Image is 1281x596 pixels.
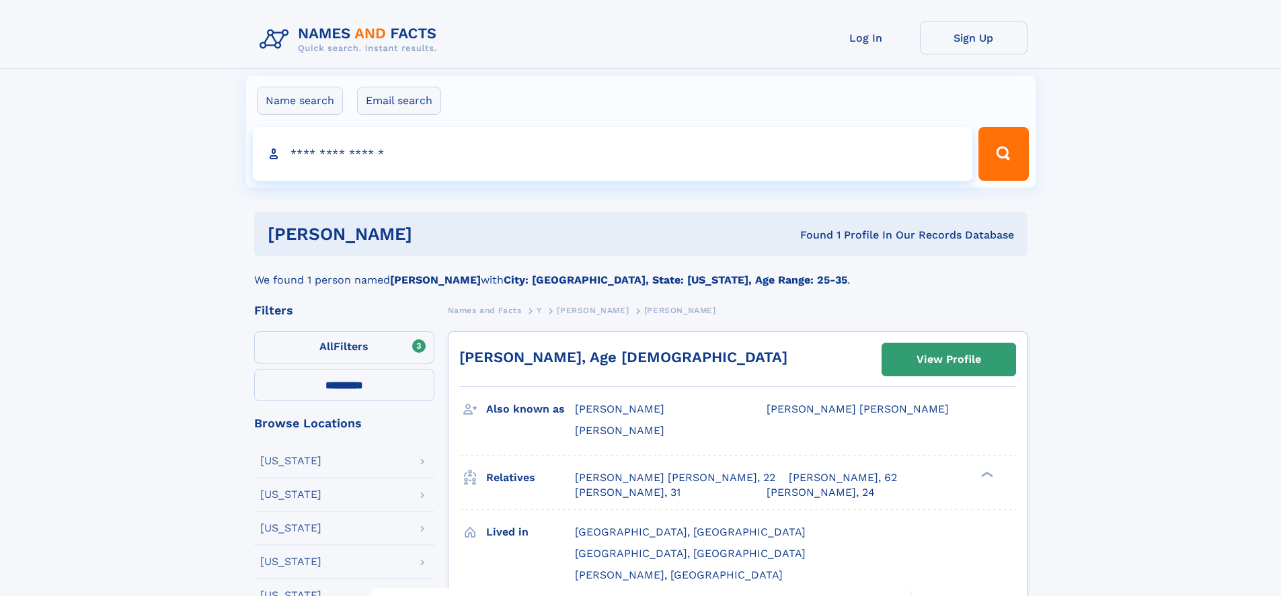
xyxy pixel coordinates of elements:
[812,22,920,54] a: Log In
[575,424,664,437] span: [PERSON_NAME]
[575,470,775,485] a: [PERSON_NAME] [PERSON_NAME], 22
[486,521,575,544] h3: Lived in
[253,127,973,181] input: search input
[254,331,434,364] label: Filters
[260,523,321,534] div: [US_STATE]
[537,302,542,318] a: Y
[917,344,981,375] div: View Profile
[575,568,783,581] span: [PERSON_NAME], [GEOGRAPHIC_DATA]
[260,556,321,567] div: [US_STATE]
[486,466,575,489] h3: Relatives
[254,417,434,429] div: Browse Locations
[557,306,629,315] span: [PERSON_NAME]
[575,547,806,560] span: [GEOGRAPHIC_DATA], [GEOGRAPHIC_DATA]
[268,226,607,243] h1: [PERSON_NAME]
[260,489,321,500] div: [US_STATE]
[260,456,321,466] div: [US_STATE]
[448,302,522,318] a: Names and Facts
[789,470,897,485] a: [PERSON_NAME], 62
[257,87,343,115] label: Name search
[537,306,542,315] span: Y
[978,127,1028,181] button: Search Button
[767,485,875,500] a: [PERSON_NAME], 24
[606,228,1014,243] div: Found 1 Profile In Our Records Database
[978,470,994,478] div: ❯
[575,485,681,500] a: [PERSON_NAME], 31
[254,22,448,58] img: Logo Names and Facts
[254,256,1027,288] div: We found 1 person named with .
[357,87,441,115] label: Email search
[920,22,1027,54] a: Sign Up
[644,306,716,315] span: [PERSON_NAME]
[882,343,1015,376] a: View Profile
[504,273,847,286] b: City: [GEOGRAPHIC_DATA], State: [US_STATE], Age Range: 25-35
[459,349,787,366] a: [PERSON_NAME], Age [DEMOGRAPHIC_DATA]
[767,402,949,415] span: [PERSON_NAME] [PERSON_NAME]
[575,402,664,415] span: [PERSON_NAME]
[319,340,334,353] span: All
[390,273,481,286] b: [PERSON_NAME]
[254,304,434,316] div: Filters
[575,525,806,538] span: [GEOGRAPHIC_DATA], [GEOGRAPHIC_DATA]
[557,302,629,318] a: [PERSON_NAME]
[486,398,575,421] h3: Also known as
